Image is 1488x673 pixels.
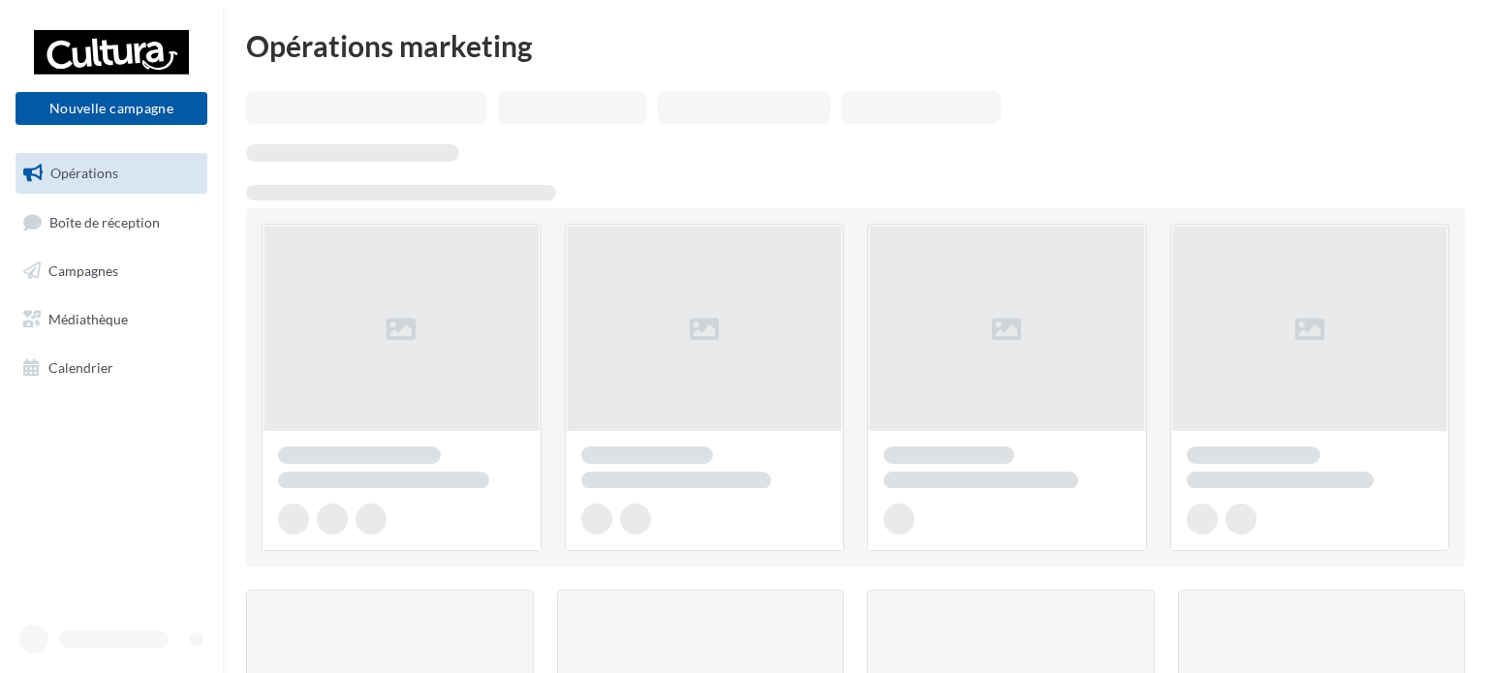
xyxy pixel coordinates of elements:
span: Calendrier [48,358,113,375]
div: Opérations marketing [246,31,1465,60]
span: Médiathèque [48,311,128,327]
span: Opérations [50,165,118,181]
button: Nouvelle campagne [15,92,207,125]
a: Opérations [12,153,211,194]
a: Boîte de réception [12,201,211,243]
a: Calendrier [12,348,211,388]
span: Boîte de réception [49,213,160,229]
a: Campagnes [12,251,211,291]
a: Médiathèque [12,299,211,340]
span: Campagnes [48,262,118,279]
